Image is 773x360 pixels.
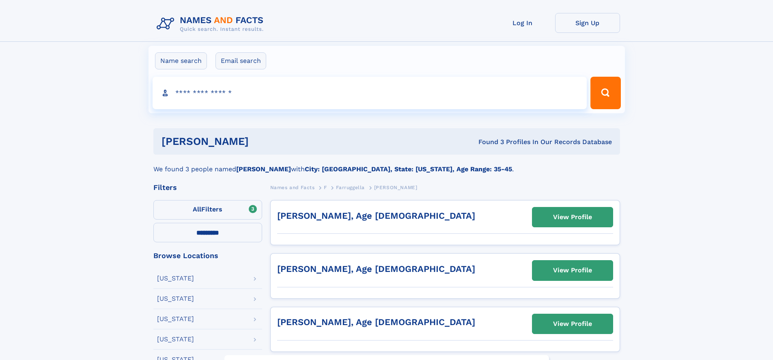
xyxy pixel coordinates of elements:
a: View Profile [532,207,613,227]
div: We found 3 people named with . [153,155,620,174]
b: City: [GEOGRAPHIC_DATA], State: [US_STATE], Age Range: 35-45 [305,165,512,173]
a: Names and Facts [270,182,315,192]
div: Filters [153,184,262,191]
label: Email search [215,52,266,69]
a: Log In [490,13,555,33]
label: Name search [155,52,207,69]
h1: [PERSON_NAME] [161,136,364,147]
a: [PERSON_NAME], Age [DEMOGRAPHIC_DATA] [277,264,475,274]
div: [US_STATE] [157,295,194,302]
div: Browse Locations [153,252,262,259]
div: View Profile [553,315,592,333]
label: Filters [153,200,262,220]
div: View Profile [553,208,592,226]
div: [US_STATE] [157,336,194,343]
a: [PERSON_NAME], Age [DEMOGRAPHIC_DATA] [277,211,475,221]
input: search input [153,77,587,109]
b: [PERSON_NAME] [236,165,291,173]
span: F [324,185,327,190]
a: Farruggella [336,182,365,192]
span: [PERSON_NAME] [374,185,418,190]
span: All [193,205,201,213]
div: Found 3 Profiles In Our Records Database [364,138,612,147]
span: Farruggella [336,185,365,190]
a: Sign Up [555,13,620,33]
div: [US_STATE] [157,316,194,322]
button: Search Button [590,77,620,109]
img: Logo Names and Facts [153,13,270,35]
a: View Profile [532,314,613,334]
div: [US_STATE] [157,275,194,282]
a: [PERSON_NAME], Age [DEMOGRAPHIC_DATA] [277,317,475,327]
div: View Profile [553,261,592,280]
a: View Profile [532,261,613,280]
a: F [324,182,327,192]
